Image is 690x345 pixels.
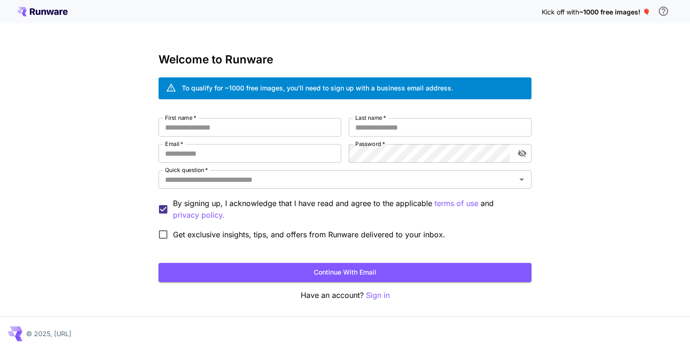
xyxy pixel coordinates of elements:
[159,290,531,301] p: Have an account?
[173,198,524,221] p: By signing up, I acknowledge that I have read and agree to the applicable and
[435,198,478,209] button: By signing up, I acknowledge that I have read and agree to the applicable and privacy policy.
[182,83,453,93] div: To qualify for ~1000 free images, you’ll need to sign up with a business email address.
[542,8,579,16] span: Kick off with
[515,173,528,186] button: Open
[165,114,196,122] label: First name
[579,8,650,16] span: ~1000 free images! 🎈
[159,53,531,66] h3: Welcome to Runware
[165,166,208,174] label: Quick question
[173,229,445,240] span: Get exclusive insights, tips, and offers from Runware delivered to your inbox.
[173,209,225,221] p: privacy policy.
[355,140,385,148] label: Password
[435,198,478,209] p: terms of use
[355,114,386,122] label: Last name
[26,329,71,338] p: © 2025, [URL]
[159,263,531,282] button: Continue with email
[654,2,673,21] button: In order to qualify for free credit, you need to sign up with a business email address and click ...
[514,145,531,162] button: toggle password visibility
[366,290,390,301] button: Sign in
[165,140,183,148] label: Email
[173,209,225,221] button: By signing up, I acknowledge that I have read and agree to the applicable terms of use and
